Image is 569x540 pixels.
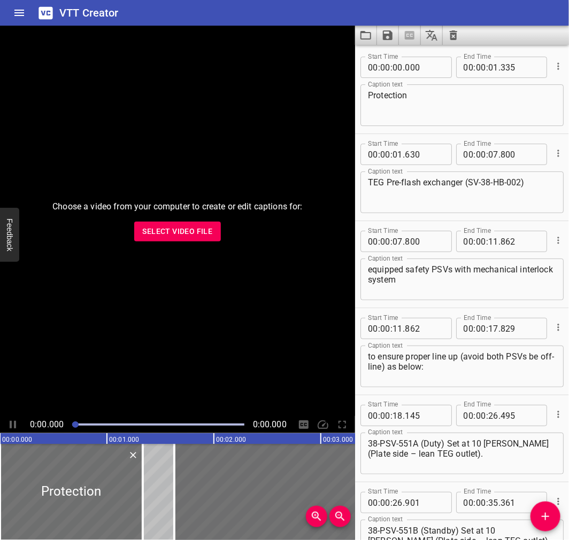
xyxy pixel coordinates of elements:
[476,405,486,426] input: 00
[380,405,390,426] input: 00
[334,416,351,433] div: Toggle Full Screen
[501,231,540,252] input: 862
[551,226,564,254] div: Cue Options
[368,144,378,165] input: 00
[486,405,488,426] span: :
[498,57,501,78] span: .
[476,318,486,339] input: 00
[476,492,486,513] input: 00
[488,492,498,513] input: 35
[488,405,498,426] input: 26
[464,57,474,78] input: 00
[551,139,564,167] div: Cue Options
[126,448,140,462] button: Delete
[314,416,332,433] div: Playback Speed
[253,419,287,429] span: Video Duration
[486,318,488,339] span: :
[488,231,498,252] input: 11
[368,177,556,208] textarea: TEG Pre-flash exchanger (SV-38-HB-002)
[403,492,405,513] span: .
[501,492,540,513] input: 361
[405,318,444,339] input: 862
[380,492,390,513] input: 00
[368,231,378,252] input: 00
[551,408,565,421] button: Cue Options
[551,314,564,341] div: Cue Options
[551,320,565,334] button: Cue Options
[530,502,560,531] button: Add Cue
[405,144,444,165] input: 630
[501,405,540,426] input: 495
[390,318,393,339] span: :
[323,436,353,443] text: 00:03.000
[380,231,390,252] input: 00
[393,231,403,252] input: 07
[30,419,64,429] span: Current Time
[403,57,405,78] span: .
[368,318,378,339] input: 00
[498,144,501,165] span: .
[498,405,501,426] span: .
[393,144,403,165] input: 01
[488,318,498,339] input: 17
[464,144,474,165] input: 00
[474,318,476,339] span: :
[551,52,564,80] div: Cue Options
[476,57,486,78] input: 00
[393,318,403,339] input: 11
[464,492,474,513] input: 00
[377,26,399,45] button: Save captions to file
[378,231,380,252] span: :
[405,57,444,78] input: 000
[52,200,303,213] p: Choose a video from your computer to create or edit captions for:
[476,231,486,252] input: 00
[390,144,393,165] span: :
[551,59,565,73] button: Cue Options
[476,144,486,165] input: 00
[474,231,476,252] span: :
[403,405,405,426] span: .
[2,436,32,443] text: 00:00.000
[421,26,443,45] button: Translate captions
[380,57,390,78] input: 00
[368,90,556,121] textarea: Protection
[486,231,488,252] span: :
[403,318,405,339] span: .
[501,144,540,165] input: 800
[134,222,221,241] button: Select Video File
[501,57,540,78] input: 335
[380,318,390,339] input: 00
[378,144,380,165] span: :
[378,492,380,513] span: :
[368,439,556,469] textarea: 38-PSV-551A (Duty) Set at 10 [PERSON_NAME] (Plate side – lean TEG outlet).
[368,57,378,78] input: 00
[474,492,476,513] span: :
[405,231,444,252] input: 800
[355,26,377,45] button: Load captions from file
[501,318,540,339] input: 829
[486,144,488,165] span: :
[551,233,565,247] button: Cue Options
[498,318,501,339] span: .
[368,492,378,513] input: 00
[403,231,405,252] span: .
[380,144,390,165] input: 00
[488,144,498,165] input: 07
[109,436,139,443] text: 00:01.000
[464,318,474,339] input: 00
[403,144,405,165] span: .
[368,405,378,426] input: 00
[474,57,476,78] span: :
[393,57,403,78] input: 00
[59,4,119,21] h6: VTT Creator
[474,405,476,426] span: :
[447,29,460,42] svg: Clear captions
[359,29,372,42] svg: Load captions from file
[393,405,403,426] input: 18
[486,492,488,513] span: :
[216,436,246,443] text: 00:02.000
[443,26,464,45] button: Clear captions
[306,506,327,527] button: Zoom In
[390,57,393,78] span: :
[551,146,565,160] button: Cue Options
